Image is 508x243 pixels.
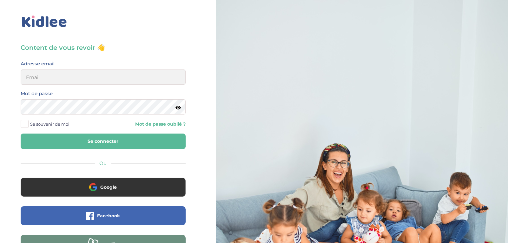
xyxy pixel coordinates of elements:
[21,178,186,197] button: Google
[99,160,107,166] span: Ou
[89,183,97,191] img: google.png
[21,89,53,98] label: Mot de passe
[21,60,55,68] label: Adresse email
[30,120,69,128] span: Se souvenir de moi
[21,14,68,29] img: logo_kidlee_bleu
[100,184,117,190] span: Google
[21,134,186,149] button: Se connecter
[21,188,186,194] a: Google
[97,213,120,219] span: Facebook
[108,121,186,127] a: Mot de passe oublié ?
[21,217,186,223] a: Facebook
[86,212,94,220] img: facebook.png
[21,43,186,52] h3: Content de vous revoir 👋
[21,69,186,85] input: Email
[21,206,186,225] button: Facebook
